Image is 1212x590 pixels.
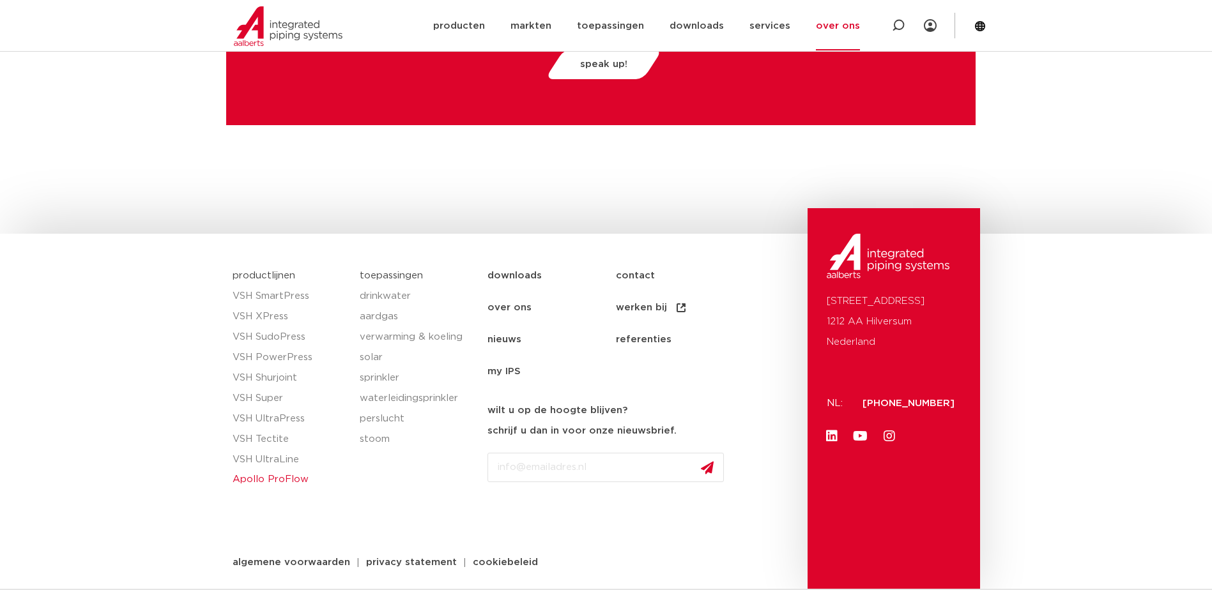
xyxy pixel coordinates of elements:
[433,1,860,50] nav: Menu
[487,260,801,388] nav: Menu
[827,393,847,414] p: NL:
[233,469,348,490] a: Apollo ProFlow
[233,368,348,388] a: VSH Shurjoint
[487,405,627,415] strong: wilt u op de hoogte blijven?
[863,398,955,408] a: [PHONE_NUMBER]
[463,557,548,567] a: cookiebeleid
[816,1,860,50] a: over ons
[360,368,475,388] a: sprinkler
[487,356,616,388] a: my IPS
[360,271,423,280] a: toepassingen
[233,429,348,450] a: VSH Tectite
[487,292,616,324] a: over ons
[545,49,663,79] a: speak up!
[360,429,475,450] a: stoom
[233,388,348,409] a: VSH Super
[233,286,348,306] a: VSH SmartPress
[360,388,475,409] a: waterleidingsprinkler
[749,1,790,50] a: services
[233,306,348,327] a: VSH XPress
[577,1,644,50] a: toepassingen
[473,557,538,567] span: cookiebeleid
[366,557,457,567] span: privacy statement
[616,260,744,292] a: contact
[360,306,475,327] a: aardgas
[701,461,714,474] img: send.svg
[487,492,682,542] iframe: reCAPTCHA
[616,324,744,356] a: referenties
[233,327,348,347] a: VSH SudoPress
[510,1,551,50] a: markten
[433,1,485,50] a: producten
[357,557,466,567] a: privacy statement
[580,59,627,69] span: speak up!
[233,557,350,567] span: algemene voorwaarden
[360,286,475,306] a: drinkwater
[360,347,475,368] a: solar
[670,1,724,50] a: downloads
[233,271,295,280] a: productlijnen
[360,409,475,429] a: perslucht
[233,409,348,429] a: VSH UltraPress
[233,347,348,368] a: VSH PowerPress
[487,260,616,292] a: downloads
[223,557,360,567] a: algemene voorwaarden
[233,450,348,470] a: VSH UltraLine
[487,426,677,435] strong: schrijf u dan in voor onze nieuwsbrief.
[360,327,475,347] a: verwarming & koeling
[616,292,744,324] a: werken bij
[487,453,724,482] input: info@emailadres.nl
[487,324,616,356] a: nieuws
[827,291,961,352] p: [STREET_ADDRESS] 1212 AA Hilversum Nederland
